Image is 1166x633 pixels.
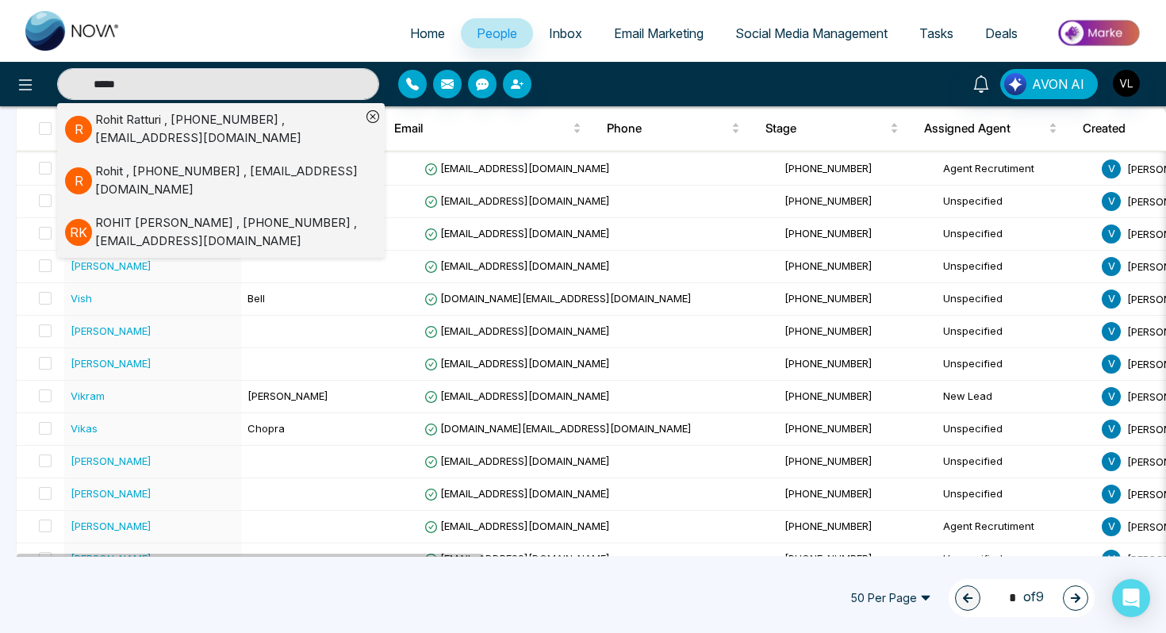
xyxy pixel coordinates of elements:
[394,119,570,138] span: Email
[71,485,152,501] div: [PERSON_NAME]
[1102,257,1121,276] span: V
[903,18,969,48] a: Tasks
[784,194,873,207] span: [PHONE_NUMBER]
[937,381,1095,413] td: New Lead
[71,355,152,371] div: [PERSON_NAME]
[71,453,152,469] div: [PERSON_NAME]
[985,25,1018,41] span: Deals
[1041,15,1156,51] img: Market-place.gif
[719,18,903,48] a: Social Media Management
[424,552,610,565] span: [EMAIL_ADDRESS][DOMAIN_NAME]
[477,25,517,41] span: People
[839,585,942,611] span: 50 Per Page
[1102,322,1121,341] span: V
[424,357,610,370] span: [EMAIL_ADDRESS][DOMAIN_NAME]
[937,446,1095,478] td: Unspecified
[71,290,92,306] div: Vish
[1102,159,1121,178] span: V
[424,259,610,272] span: [EMAIL_ADDRESS][DOMAIN_NAME]
[95,163,361,198] div: Rohit , [PHONE_NUMBER] , [EMAIL_ADDRESS][DOMAIN_NAME]
[1032,75,1084,94] span: AVON AI
[1102,550,1121,569] span: V
[424,324,610,337] span: [EMAIL_ADDRESS][DOMAIN_NAME]
[1102,355,1121,374] span: V
[1102,420,1121,439] span: V
[784,422,873,435] span: [PHONE_NUMBER]
[784,324,873,337] span: [PHONE_NUMBER]
[95,111,361,147] div: Rohit Ratturi , [PHONE_NUMBER] , [EMAIL_ADDRESS][DOMAIN_NAME]
[937,413,1095,446] td: Unspecified
[71,323,152,339] div: [PERSON_NAME]
[784,520,873,532] span: [PHONE_NUMBER]
[95,214,361,250] div: ROHIT [PERSON_NAME] , [PHONE_NUMBER] , [EMAIL_ADDRESS][DOMAIN_NAME]
[533,18,598,48] a: Inbox
[247,292,265,305] span: Bell
[25,11,121,51] img: Nova CRM Logo
[65,219,92,246] p: R K
[784,259,873,272] span: [PHONE_NUMBER]
[937,543,1095,576] td: Unspecified
[1102,192,1121,211] span: V
[765,119,887,138] span: Stage
[424,162,610,175] span: [EMAIL_ADDRESS][DOMAIN_NAME]
[784,389,873,402] span: [PHONE_NUMBER]
[1102,485,1121,504] span: V
[1113,70,1140,97] img: User Avatar
[784,227,873,240] span: [PHONE_NUMBER]
[424,455,610,467] span: [EMAIL_ADDRESS][DOMAIN_NAME]
[549,25,582,41] span: Inbox
[937,348,1095,381] td: Unspecified
[614,25,704,41] span: Email Marketing
[594,106,753,151] th: Phone
[424,292,692,305] span: [DOMAIN_NAME][EMAIL_ADDRESS][DOMAIN_NAME]
[1000,69,1098,99] button: AVON AI
[1102,224,1121,244] span: V
[784,552,873,565] span: [PHONE_NUMBER]
[1102,517,1121,536] span: V
[1102,452,1121,471] span: V
[410,25,445,41] span: Home
[424,520,610,532] span: [EMAIL_ADDRESS][DOMAIN_NAME]
[65,116,92,143] p: R
[784,455,873,467] span: [PHONE_NUMBER]
[394,18,461,48] a: Home
[1102,387,1121,406] span: V
[937,153,1095,186] td: Agent Recrutiment
[1102,290,1121,309] span: V
[424,487,610,500] span: [EMAIL_ADDRESS][DOMAIN_NAME]
[784,357,873,370] span: [PHONE_NUMBER]
[937,251,1095,283] td: Unspecified
[937,218,1095,251] td: Unspecified
[937,511,1095,543] td: Agent Recrutiment
[382,106,594,151] th: Email
[911,106,1070,151] th: Assigned Agent
[919,25,953,41] span: Tasks
[784,292,873,305] span: [PHONE_NUMBER]
[1112,579,1150,617] div: Open Intercom Messenger
[71,388,105,404] div: Vikram
[71,258,152,274] div: [PERSON_NAME]
[735,25,888,41] span: Social Media Management
[784,162,873,175] span: [PHONE_NUMBER]
[784,487,873,500] span: [PHONE_NUMBER]
[71,551,152,566] div: [PERSON_NAME]
[71,420,98,436] div: Vikas
[424,227,610,240] span: [EMAIL_ADDRESS][DOMAIN_NAME]
[247,422,285,435] span: Chopra
[461,18,533,48] a: People
[937,478,1095,511] td: Unspecified
[424,194,610,207] span: [EMAIL_ADDRESS][DOMAIN_NAME]
[424,422,692,435] span: [DOMAIN_NAME][EMAIL_ADDRESS][DOMAIN_NAME]
[937,283,1095,316] td: Unspecified
[247,389,328,402] span: [PERSON_NAME]
[65,167,92,194] p: R
[937,316,1095,348] td: Unspecified
[424,389,610,402] span: [EMAIL_ADDRESS][DOMAIN_NAME]
[753,106,911,151] th: Stage
[999,587,1044,608] span: of 9
[71,518,152,534] div: [PERSON_NAME]
[937,186,1095,218] td: Unspecified
[607,119,728,138] span: Phone
[598,18,719,48] a: Email Marketing
[969,18,1034,48] a: Deals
